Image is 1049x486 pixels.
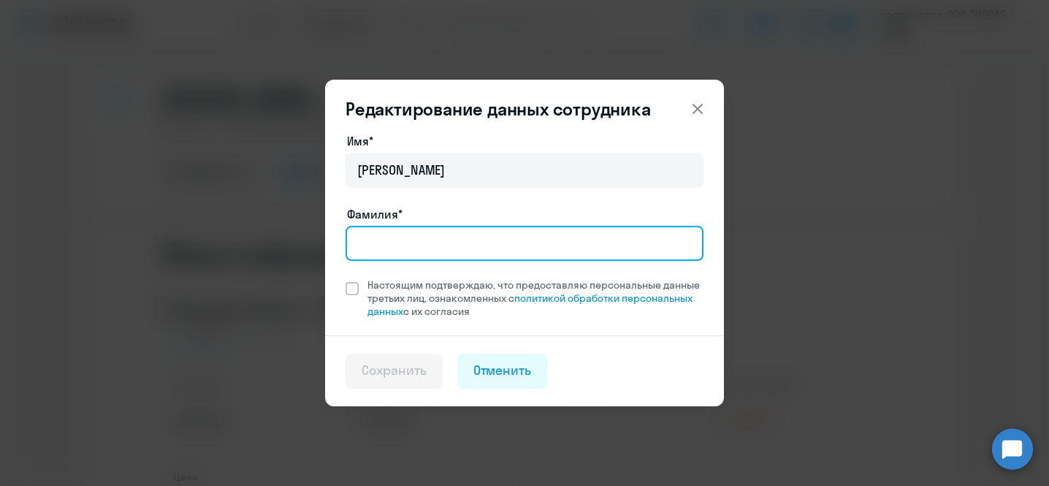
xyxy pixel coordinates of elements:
[457,354,548,389] button: Отменить
[347,205,403,223] label: Фамилия*
[325,97,724,121] header: Редактирование данных сотрудника
[367,278,703,318] span: Настоящим подтверждаю, что предоставляю персональные данные третьих лиц, ознакомленных с с их сог...
[473,361,532,380] div: Отменить
[346,354,443,389] button: Сохранить
[362,361,427,380] div: Сохранить
[367,292,693,318] a: политикой обработки персональных данных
